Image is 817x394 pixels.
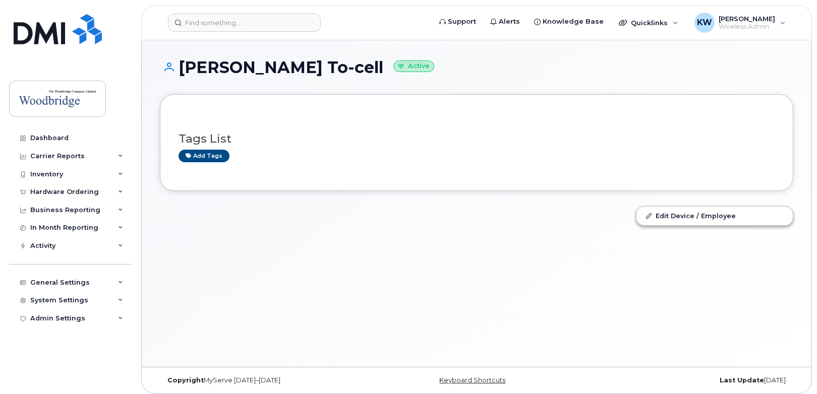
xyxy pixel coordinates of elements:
[160,376,371,384] div: MyServe [DATE]–[DATE]
[393,60,434,72] small: Active
[582,376,793,384] div: [DATE]
[720,376,764,384] strong: Last Update
[179,133,775,145] h3: Tags List
[167,376,204,384] strong: Copyright
[179,150,229,162] a: Add tags
[160,58,793,76] h1: [PERSON_NAME] To-cell
[439,376,505,384] a: Keyboard Shortcuts
[636,207,793,225] a: Edit Device / Employee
